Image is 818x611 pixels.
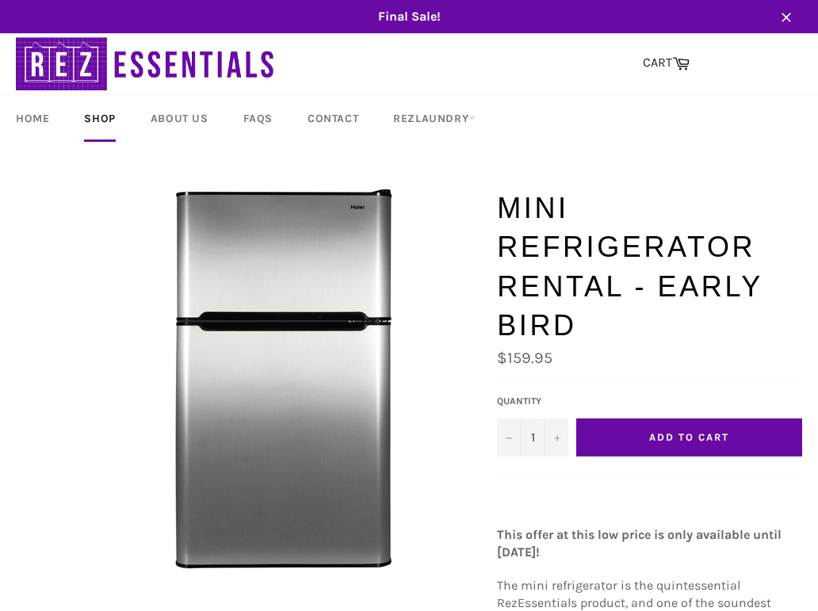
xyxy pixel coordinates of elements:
h1: Mini Refrigerator Rental - Early Bird [497,189,802,346]
img: Mini Refrigerator Rental - Early Bird [94,189,474,569]
strong: This offer at this low price is only available until [DATE]! [497,527,782,559]
a: Shop [68,95,131,142]
button: Decrease quantity [497,418,521,456]
button: Add to Cart [576,418,802,456]
a: Contact [292,95,374,142]
span: $159.95 [497,349,552,367]
span: Add to Cart [649,431,728,443]
img: RezEssentials [16,33,277,94]
a: RezLaundry [377,95,491,142]
a: About Us [135,95,224,142]
a: FAQs [227,95,289,142]
label: Quantity [497,395,568,408]
a: CART [635,47,698,80]
button: Increase quantity [545,418,568,456]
